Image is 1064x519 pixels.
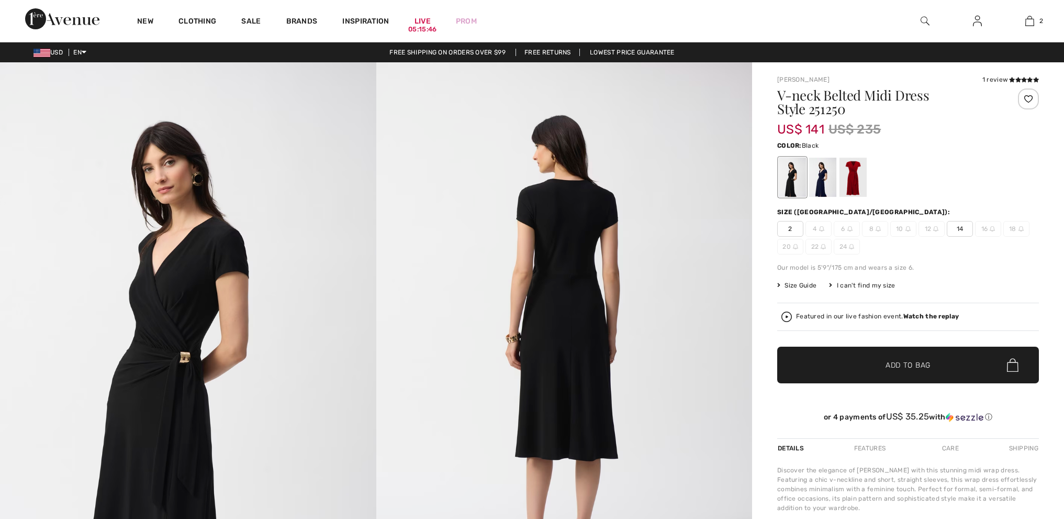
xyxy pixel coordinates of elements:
[381,49,514,56] a: Free shipping on orders over $99
[805,239,832,255] span: 22
[516,49,580,56] a: Free Returns
[25,8,99,29] img: 1ère Avenue
[845,439,894,458] div: Features
[777,412,1039,422] div: or 4 payments of with
[793,244,798,249] img: ring-m.svg
[946,413,983,422] img: Sezzle
[933,439,968,458] div: Care
[890,221,916,237] span: 10
[408,25,436,35] div: 05:15:46
[919,221,945,237] span: 12
[947,221,973,237] span: 14
[921,15,929,27] img: search the website
[777,76,830,83] a: [PERSON_NAME]
[415,16,431,27] a: Live05:15:46
[178,17,216,28] a: Clothing
[33,49,67,56] span: USD
[965,15,990,28] a: Sign In
[777,263,1039,272] div: Our model is 5'9"/175 cm and wears a size 6.
[779,158,806,197] div: Black
[456,16,477,27] a: Prom
[342,17,389,28] span: Inspiration
[777,466,1039,513] div: Discover the elegance of [PERSON_NAME] with this stunning midi wrap dress. Featuring a chic v-nec...
[796,313,959,320] div: Featured in our live fashion event.
[847,226,853,231] img: ring-m.svg
[777,112,824,137] span: US$ 141
[805,221,832,237] span: 4
[982,75,1039,84] div: 1 review
[886,360,931,371] span: Add to Bag
[1039,16,1043,26] span: 2
[809,158,836,197] div: Midnight Blue
[829,281,895,290] div: I can't find my size
[781,312,792,322] img: Watch the replay
[241,17,261,28] a: Sale
[821,244,826,249] img: ring-m.svg
[581,49,683,56] a: Lowest Price Guarantee
[862,221,888,237] span: 8
[886,411,929,422] span: US$ 35.25
[819,226,824,231] img: ring-m.svg
[73,49,86,56] span: EN
[834,239,860,255] span: 24
[777,412,1039,426] div: or 4 payments ofUS$ 35.25withSezzle Click to learn more about Sezzle
[990,226,995,231] img: ring-m.svg
[1003,221,1029,237] span: 18
[777,347,1039,383] button: Add to Bag
[1006,439,1039,458] div: Shipping
[975,221,1001,237] span: 16
[1025,15,1034,27] img: My Bag
[1018,226,1024,231] img: ring-m.svg
[777,221,803,237] span: 2
[777,439,807,458] div: Details
[973,15,982,27] img: My Info
[933,226,938,231] img: ring-m.svg
[137,17,153,28] a: New
[1004,15,1055,27] a: 2
[828,120,881,139] span: US$ 235
[286,17,318,28] a: Brands
[903,313,959,320] strong: Watch the replay
[777,89,995,116] h1: V-neck Belted Midi Dress Style 251250
[905,226,911,231] img: ring-m.svg
[839,158,867,197] div: Radiant red
[777,239,803,255] span: 20
[802,142,819,149] span: Black
[1007,358,1018,372] img: Bag.svg
[777,281,816,290] span: Size Guide
[849,244,854,249] img: ring-m.svg
[777,142,802,149] span: Color:
[777,207,952,217] div: Size ([GEOGRAPHIC_DATA]/[GEOGRAPHIC_DATA]):
[876,226,881,231] img: ring-m.svg
[834,221,860,237] span: 6
[33,49,50,57] img: US Dollar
